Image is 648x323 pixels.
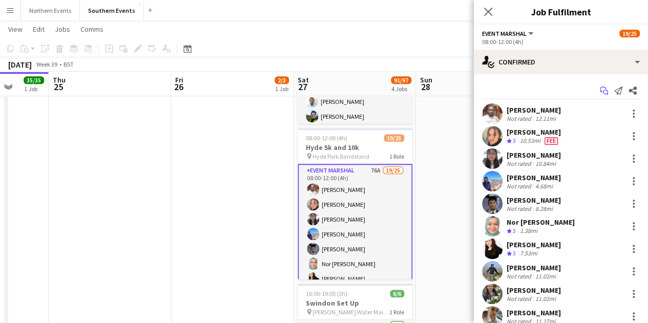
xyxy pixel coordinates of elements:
div: 10.84mi [533,160,558,167]
div: 11.02mi [533,272,558,280]
div: Not rated [507,272,533,280]
span: 91/97 [391,76,411,84]
span: 28 [419,81,432,93]
span: Comms [80,25,103,34]
div: 08:00-12:00 (4h) [482,38,640,46]
span: 19/25 [384,134,404,142]
div: Crew has different fees then in role [542,137,560,145]
div: [PERSON_NAME] [507,286,561,295]
span: 3 [513,137,516,144]
span: 3 [513,227,516,234]
div: [PERSON_NAME] [507,105,561,115]
div: [PERSON_NAME] [507,263,561,272]
span: 27 [296,81,309,93]
span: 3 [513,249,516,257]
span: Fee [545,137,558,145]
span: Sat [298,75,309,84]
a: Comms [76,23,108,36]
div: Not rated [507,115,533,122]
div: 8.28mi [533,205,555,212]
div: 7.53mi [518,249,539,258]
div: 11.02mi [533,295,558,303]
span: View [8,25,23,34]
a: View [4,23,27,36]
div: [PERSON_NAME] [507,240,561,249]
button: Southern Events [80,1,144,20]
span: 2/3 [275,76,289,84]
span: Hyde Park Bandstand [312,153,369,160]
div: Confirmed [474,50,648,74]
div: Nor [PERSON_NAME] [507,218,575,227]
span: Edit [33,25,45,34]
div: 4.68mi [533,182,555,190]
span: 1 Role [389,308,404,316]
div: [PERSON_NAME] [507,196,561,205]
span: 08:00-12:00 (4h) [306,134,347,142]
div: [PERSON_NAME] [507,308,561,317]
div: 1 Job [24,85,44,93]
span: 16:00-19:00 (3h) [306,290,347,297]
div: Not rated [507,160,533,167]
div: Not rated [507,205,533,212]
div: BST [64,60,74,68]
span: 25 [51,81,66,93]
div: Not rated [507,295,533,303]
h3: Swindon Set Up [298,298,412,308]
span: Thu [53,75,66,84]
div: 10.53mi [518,137,542,145]
span: 35/35 [24,76,44,84]
div: 4 Jobs [391,85,411,93]
span: Fri [175,75,183,84]
a: Edit [29,23,49,36]
div: Not rated [507,182,533,190]
span: Week 39 [34,60,59,68]
div: [PERSON_NAME] [507,173,561,182]
span: 1 Role [389,153,404,160]
div: 1 Job [275,85,288,93]
div: 1.38mi [518,227,539,235]
h3: Hyde 5k and 10k [298,143,412,152]
span: 26 [174,81,183,93]
span: 19/25 [619,30,640,37]
div: [PERSON_NAME] [507,127,561,137]
div: [DATE] [8,59,32,70]
div: [PERSON_NAME] [507,150,561,160]
button: Northern Events [21,1,80,20]
span: [PERSON_NAME] Water Main Car Park [312,308,389,316]
div: 12.11mi [533,115,558,122]
app-job-card: 08:00-12:00 (4h)19/25Hyde 5k and 10k Hyde Park Bandstand1 RoleEvent Marshal76A19/2508:00-12:00 (4... [298,128,412,279]
button: Event Marshal [482,30,535,37]
h3: Job Fulfilment [474,5,648,18]
a: Jobs [51,23,74,36]
span: Jobs [55,25,70,34]
span: Sun [420,75,432,84]
span: Event Marshal [482,30,527,37]
span: 6/6 [390,290,404,297]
